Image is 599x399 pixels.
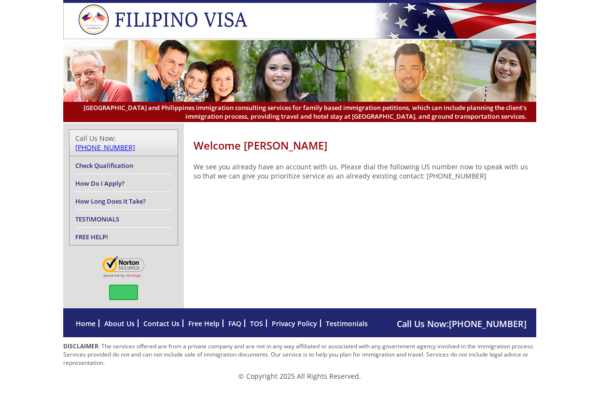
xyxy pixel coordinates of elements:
p: © Copyright 2025 All Rights Reserved. [63,371,536,381]
a: Free Help [188,319,220,328]
a: TOS [250,319,263,328]
a: Testimonials [326,319,368,328]
a: [PHONE_NUMBER] [75,143,135,152]
a: Check Qualification [75,161,133,170]
a: FAQ [228,319,241,328]
div: Call Us Now: [75,134,172,152]
a: [PHONE_NUMBER] [449,318,527,330]
h1: Welcome [PERSON_NAME] [194,138,536,152]
a: Home [76,319,96,328]
a: FREE HELP! [75,233,108,241]
span: Call Us Now: [397,318,527,330]
strong: DISCLAIMER [63,342,98,350]
a: Contact Us [143,319,180,328]
a: Privacy Policy [272,319,317,328]
span: [GEOGRAPHIC_DATA] and Philippines immigration consulting services for family based immigration pe... [73,103,527,121]
a: How Long Does it Take? [75,197,146,206]
p: We see you already have an account with us. Please dial the following US number now to speak with... [194,162,536,180]
a: TESTIMONIALS [75,215,119,223]
p: : The services offered are from a private company and are not in any way affiliated or associated... [63,342,536,367]
a: About Us [104,319,135,328]
a: How Do I Apply? [75,179,125,188]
